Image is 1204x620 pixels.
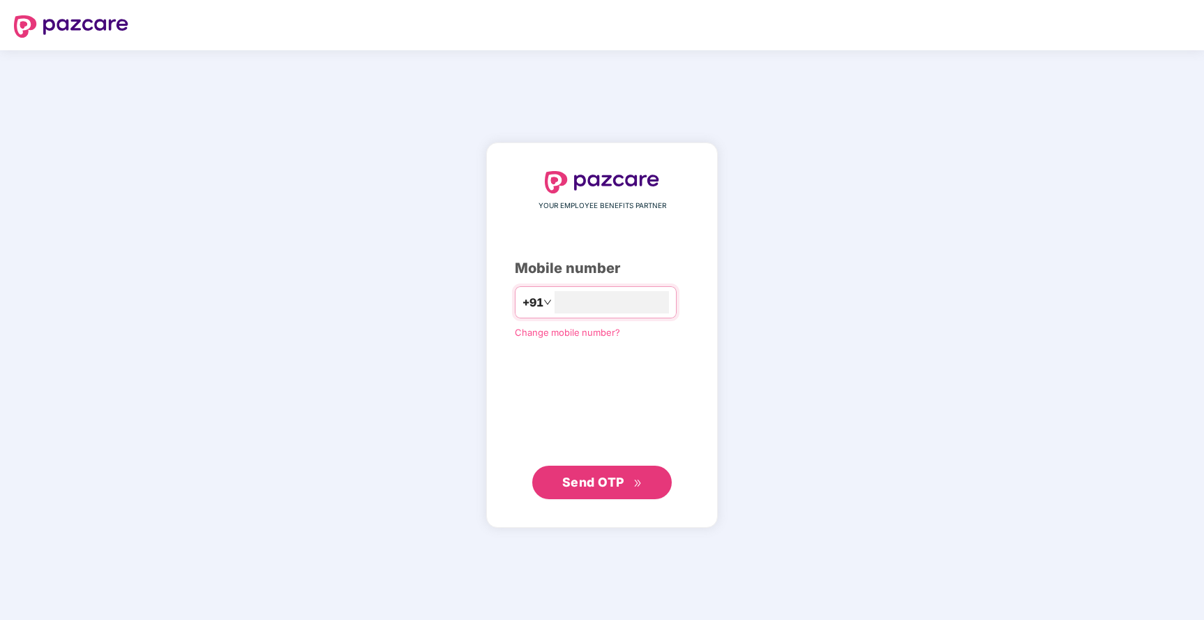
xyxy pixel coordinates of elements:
span: YOUR EMPLOYEE BENEFITS PARTNER [539,200,666,212]
button: Send OTPdouble-right [532,466,672,499]
img: logo [545,171,659,193]
span: down [543,298,552,307]
div: Mobile number [515,258,689,279]
a: Change mobile number? [515,327,620,338]
span: +91 [522,294,543,311]
span: Send OTP [562,475,624,489]
span: double-right [633,479,642,488]
img: logo [14,15,128,38]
